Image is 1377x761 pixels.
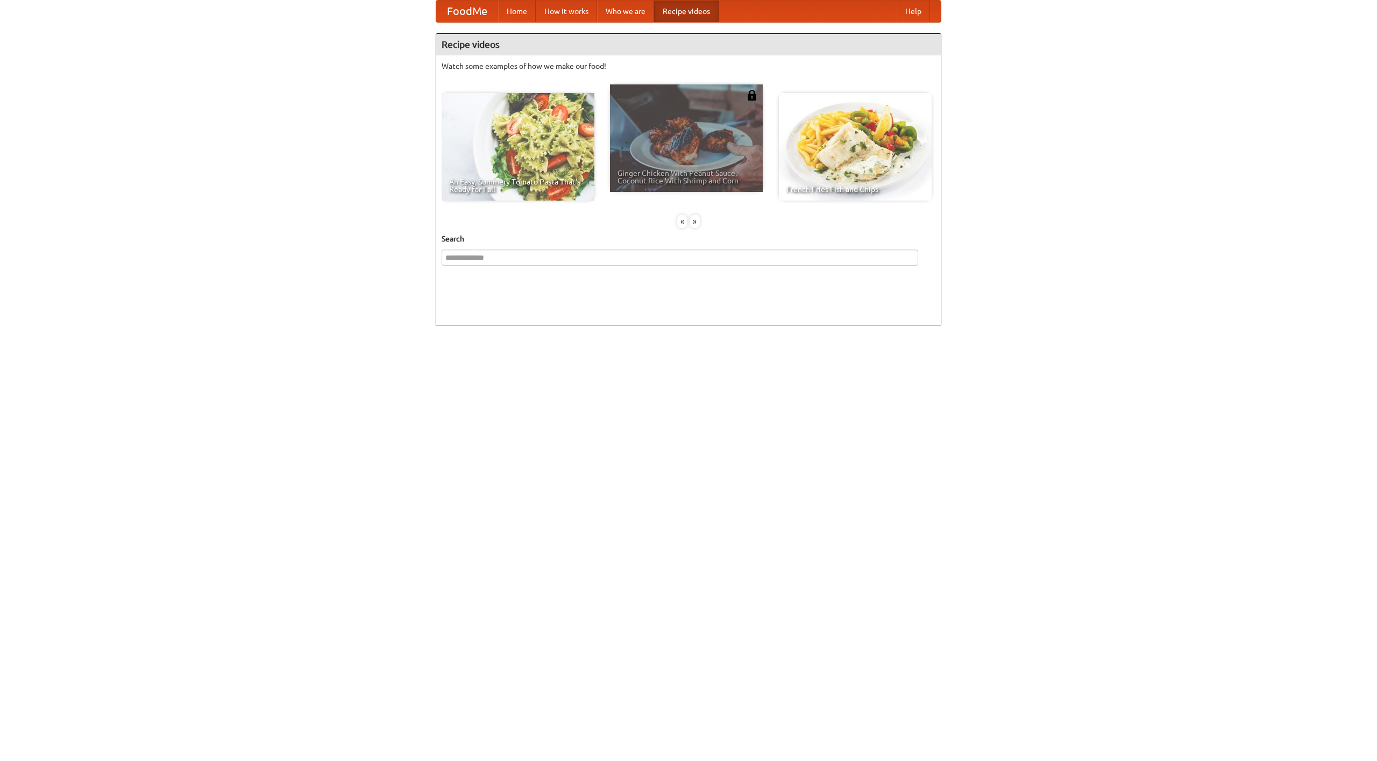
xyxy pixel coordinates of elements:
[442,61,935,72] p: Watch some examples of how we make our food!
[690,215,700,228] div: »
[442,93,594,201] a: An Easy, Summery Tomato Pasta That's Ready for Fall
[897,1,930,22] a: Help
[779,93,932,201] a: French Fries Fish and Chips
[449,178,587,193] span: An Easy, Summery Tomato Pasta That's Ready for Fall
[654,1,719,22] a: Recipe videos
[498,1,536,22] a: Home
[436,34,941,55] h4: Recipe videos
[436,1,498,22] a: FoodMe
[677,215,687,228] div: «
[747,90,757,101] img: 483408.png
[442,233,935,244] h5: Search
[536,1,597,22] a: How it works
[786,186,924,193] span: French Fries Fish and Chips
[597,1,654,22] a: Who we are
